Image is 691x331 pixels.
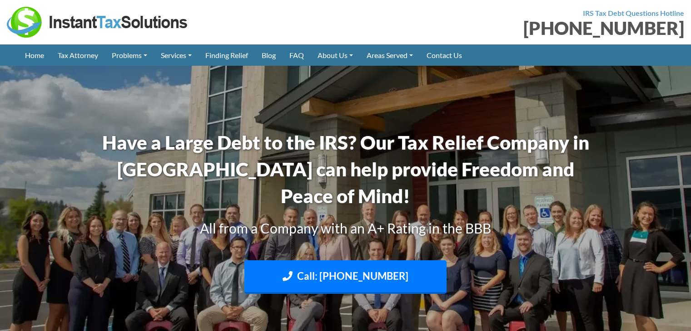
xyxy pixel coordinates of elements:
div: [PHONE_NUMBER] [353,19,685,37]
a: Tax Attorney [51,44,105,66]
a: Blog [255,44,283,66]
a: Finding Relief [199,44,255,66]
a: Instant Tax Solutions Logo [7,17,189,25]
img: Instant Tax Solutions Logo [7,7,189,38]
strong: IRS Tax Debt Questions Hotline [583,9,684,17]
a: Call: [PHONE_NUMBER] [244,260,447,294]
a: Problems [105,44,154,66]
h3: All from a Company with an A+ Rating in the BBB [94,219,598,238]
a: Areas Served [360,44,420,66]
a: Services [154,44,199,66]
a: About Us [311,44,360,66]
h1: Have a Large Debt to the IRS? Our Tax Relief Company in [GEOGRAPHIC_DATA] can help provide Freedo... [94,129,598,209]
a: Home [18,44,51,66]
a: FAQ [283,44,311,66]
a: Contact Us [420,44,469,66]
